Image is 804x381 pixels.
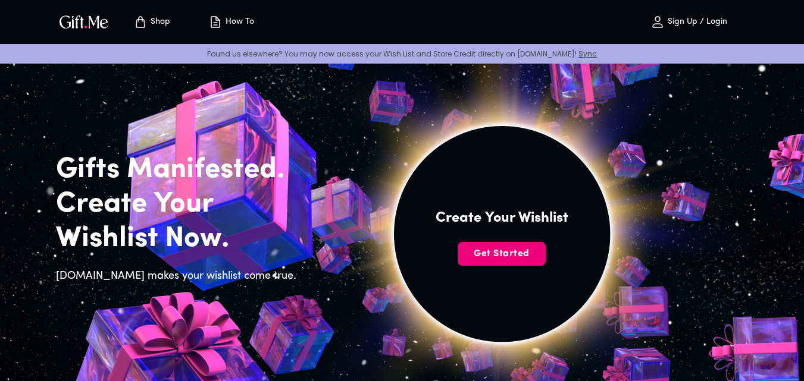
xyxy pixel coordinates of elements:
[436,209,568,228] h4: Create Your Wishlist
[578,49,597,59] a: Sync
[10,49,794,59] p: Found us elsewhere? You may now access your Wish List and Store Credit directly on [DOMAIN_NAME]!
[458,247,546,260] span: Get Started
[56,268,304,285] h6: [DOMAIN_NAME] makes your wishlist come true.
[458,242,546,266] button: Get Started
[630,3,749,41] button: Sign Up / Login
[56,222,304,256] h2: Wishlist Now.
[208,15,223,29] img: how-to.svg
[199,3,264,41] button: How To
[57,13,111,30] img: GiftMe Logo
[56,15,112,29] button: GiftMe Logo
[665,17,727,27] p: Sign Up / Login
[148,17,170,27] p: Shop
[56,187,304,222] h2: Create Your
[56,153,304,187] h2: Gifts Manifested.
[223,17,254,27] p: How To
[119,3,184,41] button: Store page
